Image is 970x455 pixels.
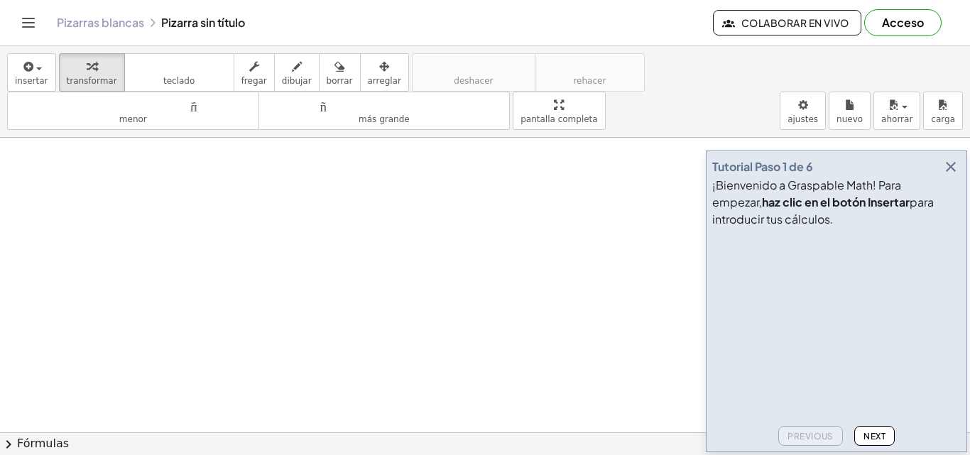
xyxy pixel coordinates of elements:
button: deshacerdeshacer [412,53,535,92]
button: borrar [319,53,361,92]
button: ahorrar [873,92,920,130]
font: fregar [241,76,267,86]
font: Tutorial Paso 1 de 6 [712,159,813,174]
span: Next [863,431,885,442]
font: tamaño_del_formato [15,98,251,111]
button: Cambiar navegación [17,11,40,34]
font: teclado [132,60,227,73]
font: más grande [359,114,410,124]
button: pantalla completa [513,92,606,130]
font: Fórmulas [17,437,69,450]
font: rehacer [543,60,637,73]
font: ahorrar [881,114,912,124]
button: rehacerrehacer [535,53,645,92]
font: deshacer [454,76,493,86]
font: deshacer [420,60,528,73]
button: Colaborar en vivo [713,10,861,35]
button: Next [854,426,895,446]
button: tamaño_del_formatomás grande [258,92,511,130]
font: haz clic en el botón Insertar [762,194,910,209]
a: Pizarras blancas [57,16,144,30]
font: Acceso [882,15,924,30]
font: carga [931,114,955,124]
font: teclado [163,76,195,86]
font: arreglar [368,76,401,86]
button: tamaño_del_formatomenor [7,92,259,130]
font: menor [119,114,147,124]
button: nuevo [829,92,871,130]
font: rehacer [573,76,606,86]
font: pantalla completa [521,114,598,124]
font: borrar [327,76,353,86]
button: transformar [59,53,125,92]
button: insertar [7,53,56,92]
button: tecladoteclado [124,53,234,92]
button: arreglar [360,53,409,92]
button: dibujar [274,53,320,92]
font: nuevo [837,114,863,124]
font: tamaño_del_formato [266,98,503,111]
button: carga [923,92,963,130]
font: transformar [67,76,117,86]
button: fregar [234,53,275,92]
font: insertar [15,76,48,86]
button: Acceso [864,9,942,36]
font: ajustes [788,114,818,124]
font: Pizarras blancas [57,15,144,30]
button: ajustes [780,92,826,130]
font: ¡Bienvenido a Graspable Math! Para empezar, [712,177,901,209]
font: Colaborar en vivo [741,16,849,29]
font: dibujar [282,76,312,86]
